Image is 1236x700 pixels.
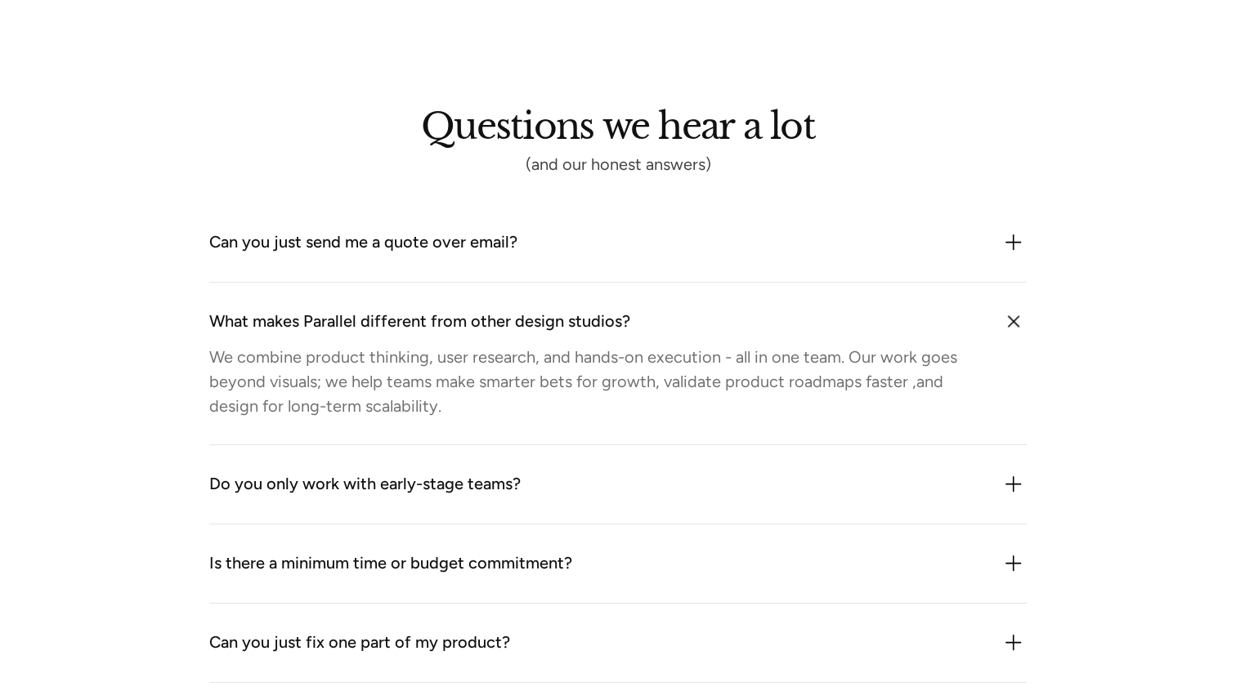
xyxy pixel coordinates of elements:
div: Can you just fix one part of my product? [209,630,510,656]
div: Do you only work with early-stage teams? [209,471,521,497]
div: What makes Parallel different from other design studios? [209,309,630,335]
div: We combine product thinking, user research, and hands-on execution - all in one team. Our work go... [209,345,983,418]
div: Can you just send me a quote over email? [209,230,517,256]
div: (and our honest answers) [421,158,815,170]
div: Is there a minimum time or budget commitment? [209,551,572,577]
h2: Questions we hear a lot [421,113,815,149]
